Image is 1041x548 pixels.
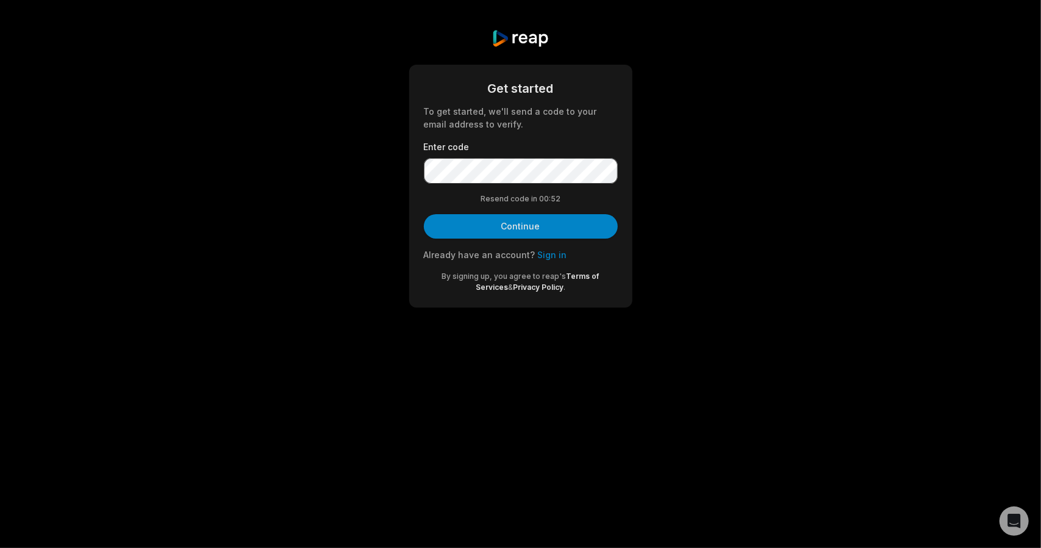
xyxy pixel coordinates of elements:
[424,250,535,260] span: Already have an account?
[442,272,567,281] span: By signing up, you agree to reap's
[538,250,567,260] a: Sign in
[424,79,618,98] div: Get started
[1000,507,1029,536] div: Open Intercom Messenger
[563,283,565,292] span: .
[551,193,560,204] span: 52
[508,283,513,292] span: &
[424,105,618,131] div: To get started, we'll send a code to your email address to verify.
[492,29,549,48] img: reap
[476,272,599,292] a: Terms of Services
[424,140,618,153] label: Enter code
[424,214,618,239] button: Continue
[424,193,618,204] div: Resend code in 00:
[513,283,563,292] a: Privacy Policy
